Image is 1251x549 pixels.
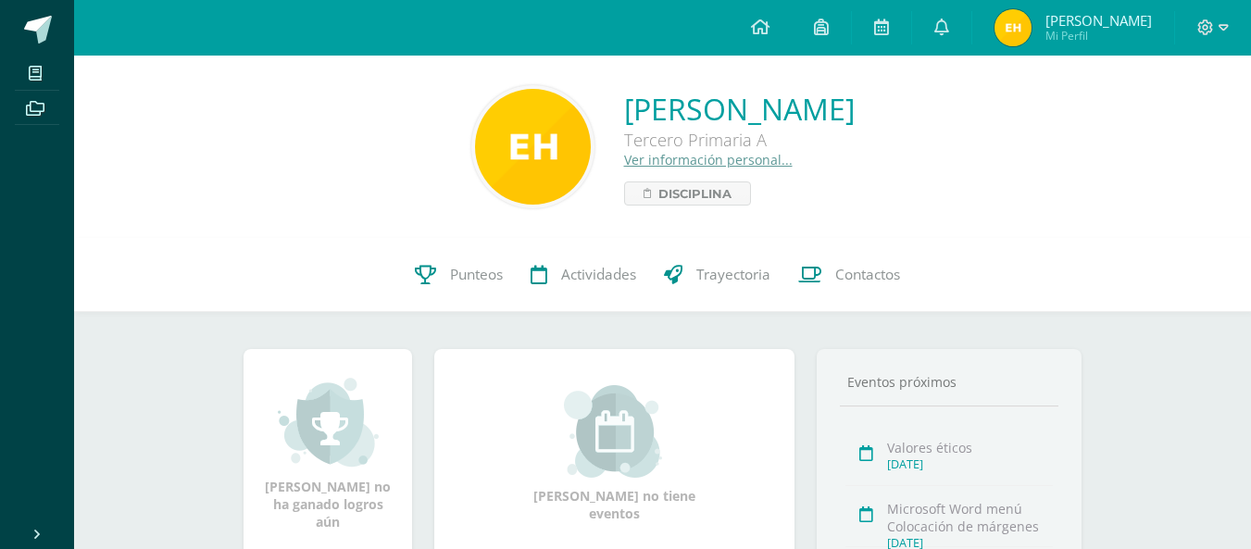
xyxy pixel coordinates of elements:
[522,385,707,522] div: [PERSON_NAME] no tiene eventos
[262,376,394,530] div: [PERSON_NAME] no ha ganado logros aún
[887,500,1053,535] div: Microsoft Word menú Colocación de márgenes
[1045,11,1152,30] span: [PERSON_NAME]
[887,456,1053,472] div: [DATE]
[450,265,503,284] span: Punteos
[624,151,793,168] a: Ver información personal...
[564,385,665,478] img: event_small.png
[696,265,770,284] span: Trayectoria
[561,265,636,284] span: Actividades
[517,238,650,312] a: Actividades
[650,238,784,312] a: Trayectoria
[835,265,900,284] span: Contactos
[840,373,1058,391] div: Eventos próximos
[624,181,751,206] a: Disciplina
[475,89,591,205] img: 00833d47d46445078fdbc3d213129523.png
[784,238,914,312] a: Contactos
[624,89,855,129] a: [PERSON_NAME]
[1045,28,1152,44] span: Mi Perfil
[658,182,732,205] span: Disciplina
[401,238,517,312] a: Punteos
[887,439,1053,456] div: Valores éticos
[624,129,855,151] div: Tercero Primaria A
[995,9,1032,46] img: c133d6713a919d39691093d8d7729d45.png
[278,376,379,468] img: achievement_small.png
